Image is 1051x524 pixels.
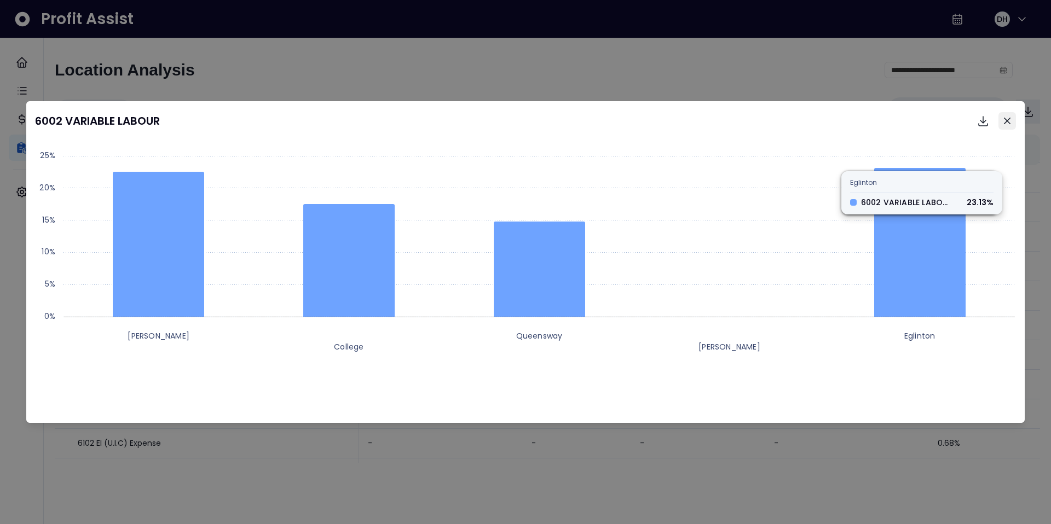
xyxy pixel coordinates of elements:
[42,214,55,225] text: 15%
[334,341,363,352] text: College
[35,113,160,129] p: 6002 VARIABLE LABOUR
[40,150,55,161] text: 25%
[128,330,189,341] text: [PERSON_NAME]
[904,330,935,341] text: Eglinton
[39,182,55,193] text: 20%
[45,278,55,289] text: 5%
[44,311,55,322] text: 0%
[972,110,994,132] button: Download options
[516,330,563,341] text: Queensway
[998,112,1016,130] button: Close
[698,341,760,352] text: [PERSON_NAME]
[42,246,55,257] text: 10%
